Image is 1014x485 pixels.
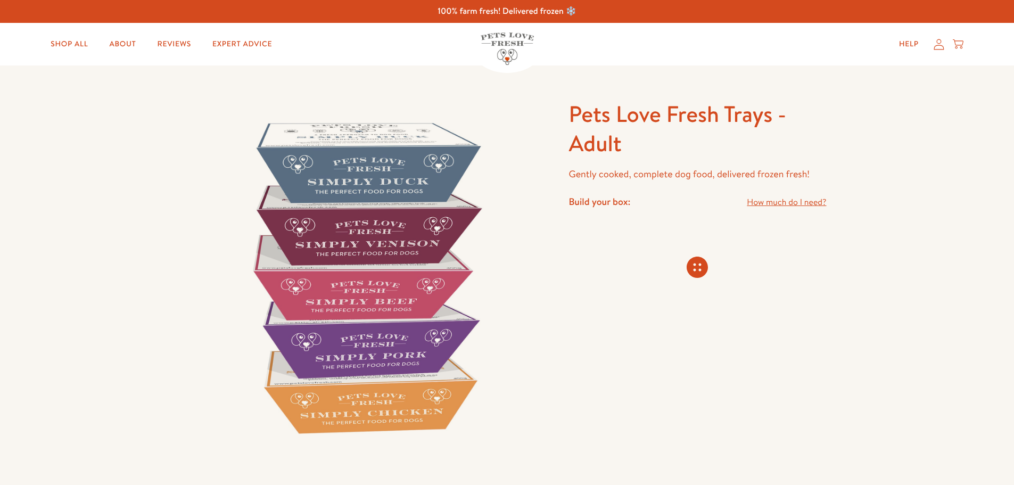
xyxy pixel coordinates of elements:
[687,257,708,278] svg: Connecting store
[568,100,826,158] h1: Pets Love Fresh Trays - Adult
[188,100,543,455] img: Pets Love Fresh Trays - Adult
[891,34,927,55] a: Help
[101,34,144,55] a: About
[568,195,630,208] h4: Build your box:
[204,34,281,55] a: Expert Advice
[481,32,534,65] img: Pets Love Fresh
[747,195,826,210] a: How much do I need?
[568,166,826,183] p: Gently cooked, complete dog food, delivered frozen fresh!
[42,34,96,55] a: Shop All
[149,34,200,55] a: Reviews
